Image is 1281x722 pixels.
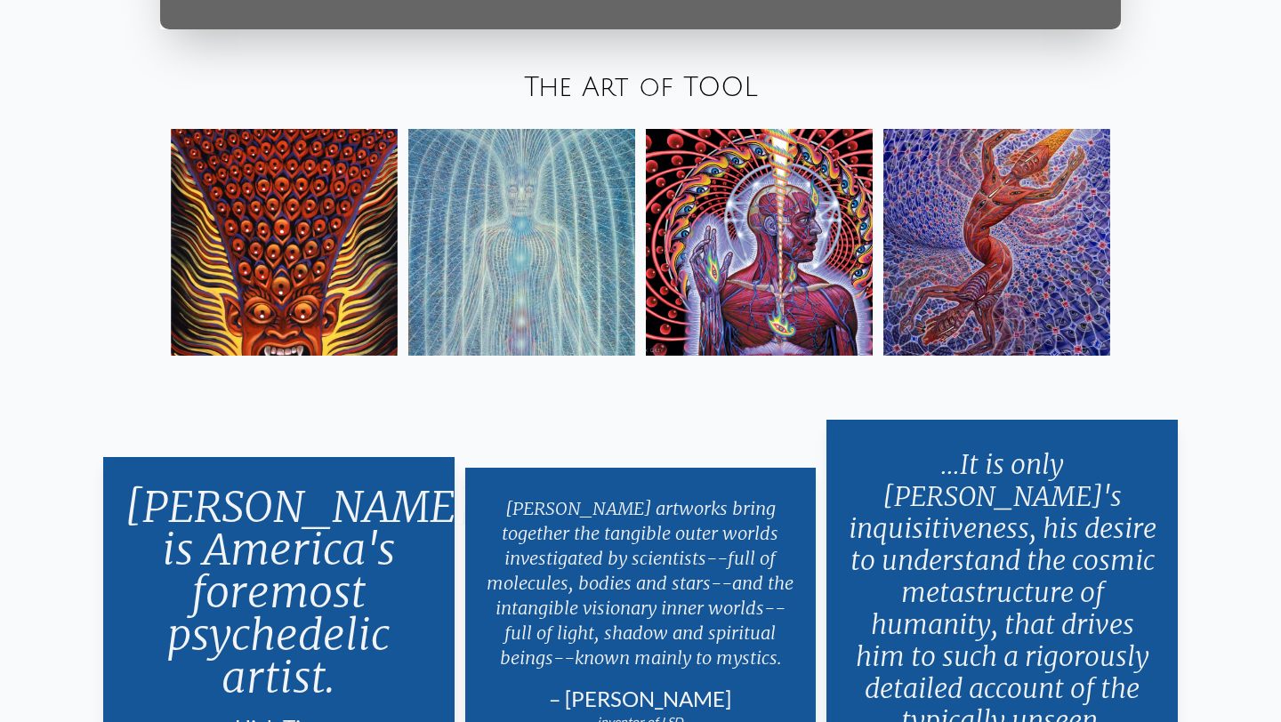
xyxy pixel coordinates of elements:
[125,478,433,706] p: [PERSON_NAME] is America's foremost psychedelic artist.
[487,685,795,713] div: – [PERSON_NAME]
[487,489,795,678] p: [PERSON_NAME] artworks bring together the tangible outer worlds investigated by scientists--full ...
[524,73,758,102] a: The Art of TOOL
